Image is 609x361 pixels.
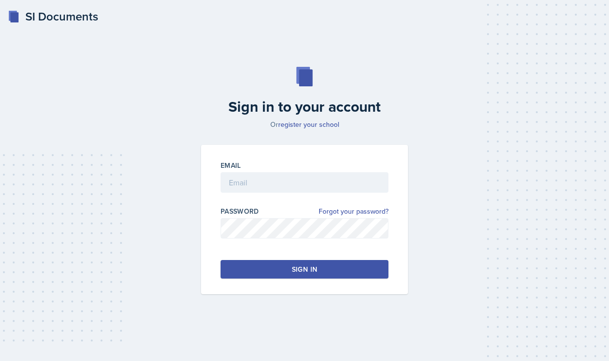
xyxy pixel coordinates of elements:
a: Forgot your password? [319,206,388,217]
button: Sign in [221,260,388,279]
input: Email [221,172,388,193]
label: Email [221,160,241,170]
label: Password [221,206,259,216]
h2: Sign in to your account [195,98,414,116]
a: register your school [278,120,339,129]
a: SI Documents [8,8,98,25]
p: Or [195,120,414,129]
div: Sign in [292,264,317,274]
